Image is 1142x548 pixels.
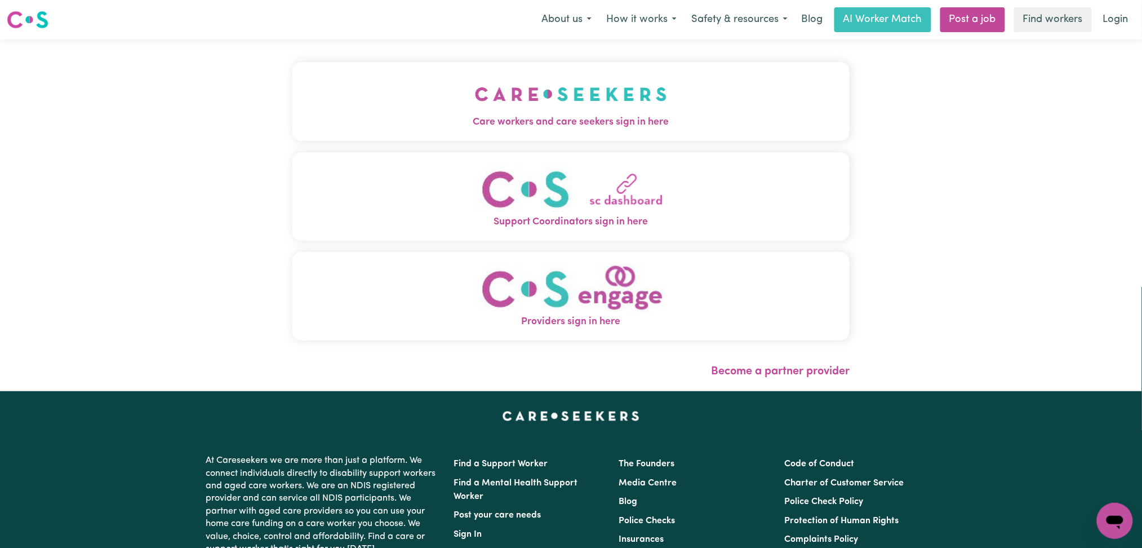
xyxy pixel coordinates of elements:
a: Careseekers logo [7,7,48,33]
a: Police Check Policy [784,497,863,506]
a: Find a Mental Health Support Worker [454,479,578,501]
a: Post your care needs [454,511,541,520]
a: Find a Support Worker [454,459,548,469]
button: Safety & resources [684,8,795,32]
a: Careseekers home page [503,412,639,421]
button: How it works [599,8,684,32]
span: Providers sign in here [292,315,850,329]
a: AI Worker Match [834,7,931,32]
a: Sign In [454,530,482,539]
button: Providers sign in here [292,252,850,341]
a: Charter of Customer Service [784,479,904,488]
a: Find workers [1014,7,1092,32]
a: Protection of Human Rights [784,516,899,525]
a: Login [1096,7,1135,32]
a: Police Checks [619,516,676,525]
span: Care workers and care seekers sign in here [292,115,850,130]
iframe: Button to launch messaging window [1097,503,1133,539]
a: The Founders [619,459,675,469]
a: Blog [619,497,638,506]
span: Support Coordinators sign in here [292,215,850,229]
button: Care workers and care seekers sign in here [292,62,850,141]
img: Careseekers logo [7,10,48,30]
a: Media Centre [619,479,677,488]
a: Blog [795,7,830,32]
button: About us [534,8,599,32]
a: Post a job [940,7,1005,32]
a: Become a partner provider [711,366,850,377]
a: Code of Conduct [784,459,854,469]
button: Support Coordinators sign in here [292,152,850,241]
a: Complaints Policy [784,535,858,544]
a: Insurances [619,535,664,544]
